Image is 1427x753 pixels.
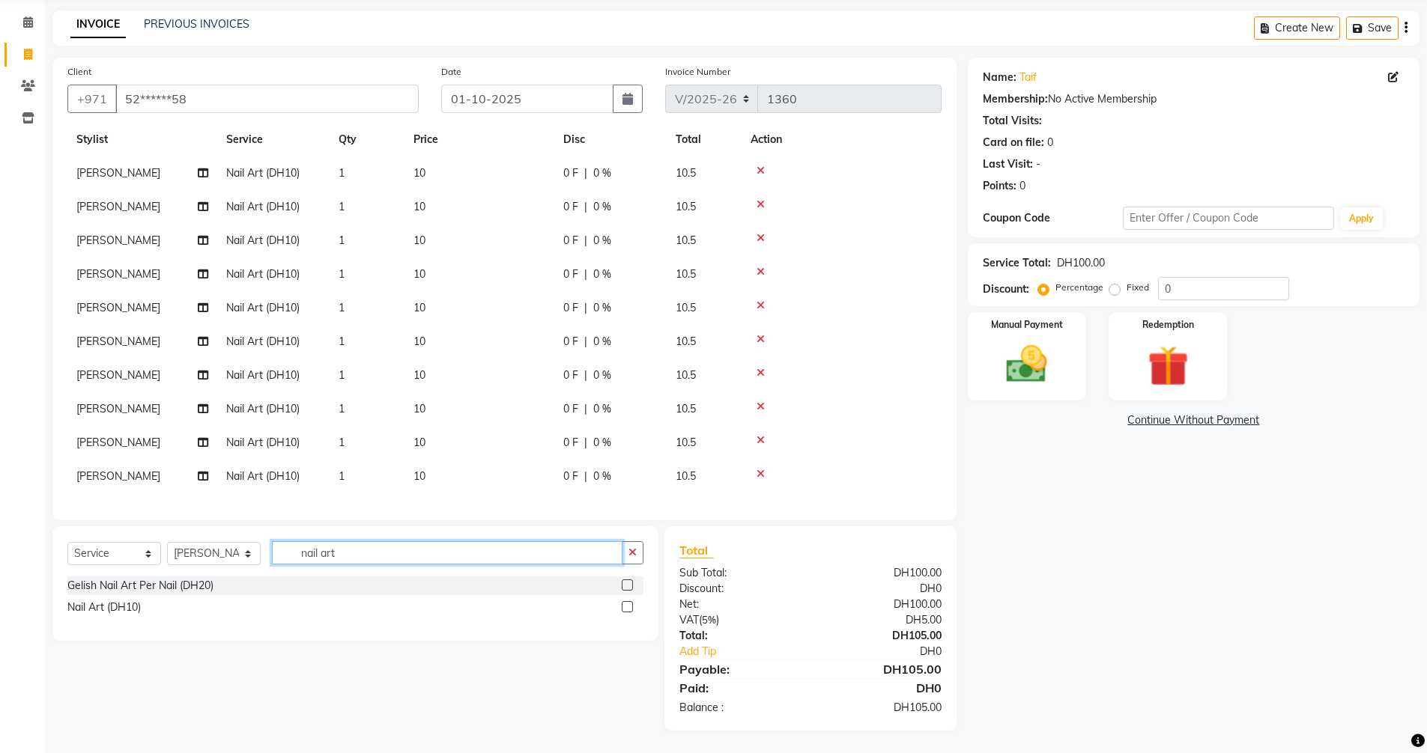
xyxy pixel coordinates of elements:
label: Date [441,65,461,79]
span: 10 [413,301,425,314]
span: [PERSON_NAME] [76,368,160,382]
label: Redemption [1142,318,1194,332]
div: DH105.00 [811,700,953,716]
span: 10.5 [676,436,696,449]
span: 10 [413,436,425,449]
span: | [584,165,587,181]
div: Total: [668,628,811,644]
a: INVOICE [70,11,126,38]
div: Total Visits: [983,113,1042,129]
div: DH100.00 [811,565,953,581]
div: Discount: [983,281,1029,297]
span: 1 [339,402,345,415]
span: 10.5 [676,402,696,415]
button: Apply [1340,207,1383,230]
span: Nail Art (DH10) [226,469,300,483]
label: Invoice Number [665,65,730,79]
span: 10 [413,368,425,382]
span: Nail Art (DH10) [226,368,300,382]
span: 1 [339,166,345,180]
span: Nail Art (DH10) [226,234,300,247]
span: 10 [413,166,425,180]
div: Paid: [668,679,811,697]
span: | [584,233,587,249]
span: Nail Art (DH10) [226,436,300,449]
span: 0 F [563,300,578,316]
a: Continue Without Payment [971,412,1417,428]
span: 10.5 [676,166,696,180]
div: Points: [983,178,1017,194]
span: 0 % [593,165,611,181]
div: ( ) [668,612,811,628]
span: 0 % [593,435,611,451]
span: [PERSON_NAME] [76,166,160,180]
span: 10.5 [676,200,696,213]
div: 0 [1047,135,1053,150]
span: 10 [413,469,425,483]
span: Nail Art (DH10) [226,301,300,314]
span: 10 [413,200,425,213]
span: 10.5 [676,335,696,348]
span: Nail Art (DH10) [226,402,300,415]
span: 0 % [593,266,611,282]
span: 10.5 [676,368,696,382]
label: Client [67,65,91,79]
button: Save [1346,16,1399,40]
a: PREVIOUS INVOICES [144,17,249,31]
span: | [584,266,587,282]
span: [PERSON_NAME] [76,234,160,247]
span: 0 F [563,165,578,181]
span: 10.5 [676,469,696,483]
span: 5% [702,614,716,626]
div: Gelish Nail Art Per Nail (DH20) [67,578,213,594]
th: Disc [554,123,667,156]
div: DH0 [834,644,953,659]
div: Coupon Code [983,210,1124,226]
th: Action [742,123,942,156]
div: Discount: [668,581,811,597]
div: DH0 [811,581,953,597]
span: Nail Art (DH10) [226,166,300,180]
label: Percentage [1055,281,1103,294]
span: 10 [413,267,425,281]
div: DH105.00 [811,660,953,678]
div: DH0 [811,679,953,697]
span: 1 [339,436,345,449]
div: Name: [983,70,1017,85]
div: Nail Art (DH10) [67,600,141,615]
span: 1 [339,335,345,348]
span: [PERSON_NAME] [76,469,160,483]
span: 1 [339,469,345,483]
span: [PERSON_NAME] [76,200,160,213]
span: 0 F [563,401,578,417]
span: 1 [339,234,345,247]
span: 10 [413,402,425,415]
span: 0 F [563,199,578,215]
span: 0 F [563,233,578,249]
th: Service [217,123,330,156]
span: | [584,401,587,417]
label: Fixed [1127,281,1149,294]
input: Search or Scan [272,541,622,564]
span: 0 % [593,199,611,215]
label: Manual Payment [991,318,1063,332]
span: 10 [413,335,425,348]
th: Total [667,123,742,156]
div: DH100.00 [811,597,953,612]
span: 0 F [563,469,578,484]
div: Balance : [668,700,811,716]
span: Nail Art (DH10) [226,200,300,213]
span: 0 % [593,300,611,316]
button: Create New [1254,16,1340,40]
div: DH100.00 [1057,255,1105,271]
img: _cash.svg [993,341,1060,388]
span: [PERSON_NAME] [76,402,160,415]
div: No Active Membership [983,91,1405,107]
span: Total [679,543,714,558]
span: | [584,435,587,451]
span: 0 % [593,368,611,383]
div: Card on file: [983,135,1044,150]
span: 10.5 [676,301,696,314]
div: Service Total: [983,255,1051,271]
span: 1 [339,301,345,314]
